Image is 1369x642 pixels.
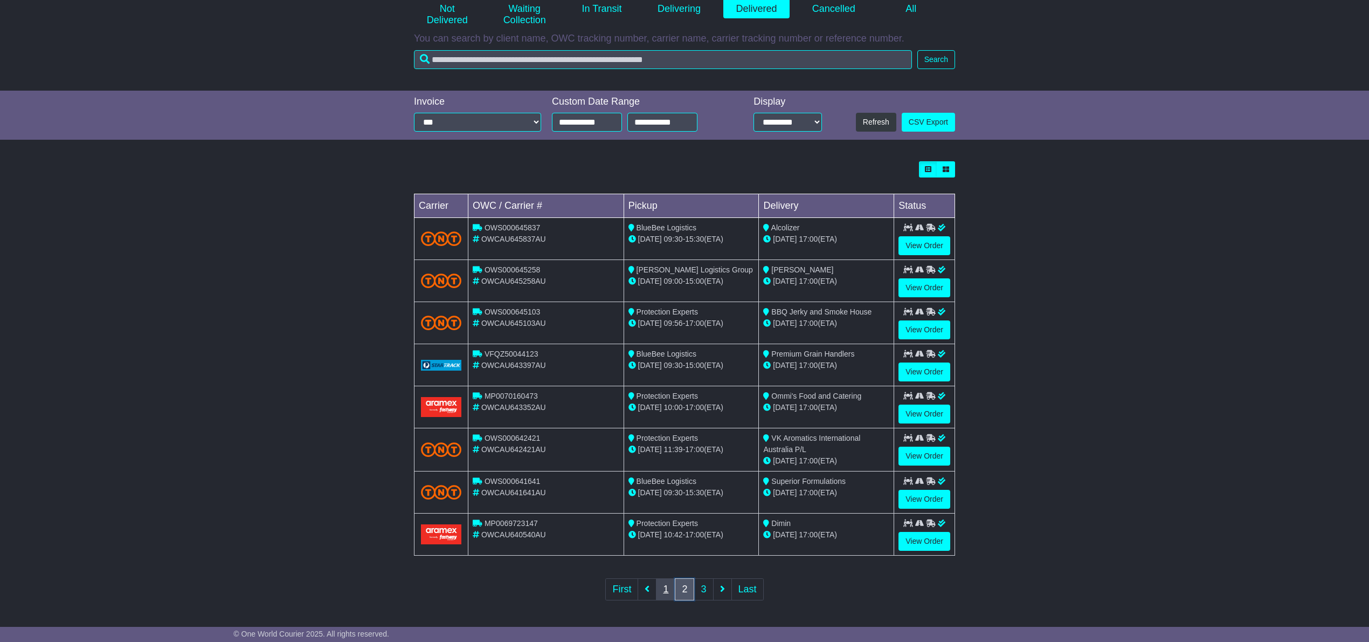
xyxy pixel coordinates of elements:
[685,530,704,539] span: 17:00
[421,360,461,371] img: GetCarrierServiceLogo
[637,519,698,528] span: Protection Experts
[763,455,889,467] div: (ETA)
[628,487,755,498] div: - (ETA)
[763,434,860,454] span: VK Aromatics International Australia P/L
[638,445,662,454] span: [DATE]
[773,361,797,370] span: [DATE]
[763,276,889,287] div: (ETA)
[485,519,538,528] span: MP0069723147
[664,319,683,327] span: 09:56
[898,363,950,381] a: View Order
[664,403,683,412] span: 10:00
[799,277,818,285] span: 17:00
[664,530,683,539] span: 10:42
[694,578,713,600] a: 3
[898,532,950,551] a: View Order
[898,320,950,339] a: View Order
[773,235,797,243] span: [DATE]
[481,361,546,370] span: OWCAU643397AU
[685,361,704,370] span: 15:00
[628,234,755,245] div: - (ETA)
[414,96,541,108] div: Invoice
[664,277,683,285] span: 09:00
[637,350,696,358] span: BlueBee Logistics
[773,530,797,539] span: [DATE]
[637,265,753,274] span: [PERSON_NAME] Logistics Group
[799,319,818,327] span: 17:00
[485,350,538,358] span: VFQZ50044123
[799,235,818,243] span: 17:00
[638,319,662,327] span: [DATE]
[233,630,389,638] span: © One World Courier 2025. All rights reserved.
[773,277,797,285] span: [DATE]
[675,578,694,600] a: 2
[799,530,818,539] span: 17:00
[628,402,755,413] div: - (ETA)
[485,308,541,316] span: OWS000645103
[763,487,889,498] div: (ETA)
[731,578,764,600] a: Last
[763,529,889,541] div: (ETA)
[685,403,704,412] span: 17:00
[771,519,791,528] span: Dimin
[771,350,854,358] span: Premium Grain Handlers
[799,361,818,370] span: 17:00
[481,530,546,539] span: OWCAU640540AU
[753,96,822,108] div: Display
[624,194,759,218] td: Pickup
[898,490,950,509] a: View Order
[898,278,950,297] a: View Order
[485,223,541,232] span: OWS000645837
[421,316,461,330] img: TNT_Domestic.png
[685,277,704,285] span: 15:00
[773,403,797,412] span: [DATE]
[685,235,704,243] span: 15:30
[685,319,704,327] span: 17:00
[485,477,541,486] span: OWS000641641
[799,488,818,497] span: 17:00
[638,361,662,370] span: [DATE]
[481,277,546,285] span: OWCAU645258AU
[771,223,800,232] span: Alcolizer
[628,444,755,455] div: - (ETA)
[421,274,461,288] img: TNT_Domestic.png
[414,33,955,45] p: You can search by client name, OWC tracking number, carrier name, carrier tracking number or refe...
[481,488,546,497] span: OWCAU641641AU
[605,578,638,600] a: First
[637,434,698,442] span: Protection Experts
[664,445,683,454] span: 11:39
[638,530,662,539] span: [DATE]
[414,194,468,218] td: Carrier
[481,403,546,412] span: OWCAU643352AU
[637,308,698,316] span: Protection Experts
[763,402,889,413] div: (ETA)
[638,403,662,412] span: [DATE]
[628,276,755,287] div: - (ETA)
[685,445,704,454] span: 17:00
[856,113,896,132] button: Refresh
[637,477,696,486] span: BlueBee Logistics
[637,392,698,400] span: Protection Experts
[628,529,755,541] div: - (ETA)
[481,235,546,243] span: OWCAU645837AU
[638,277,662,285] span: [DATE]
[638,235,662,243] span: [DATE]
[759,194,894,218] td: Delivery
[773,488,797,497] span: [DATE]
[763,360,889,371] div: (ETA)
[421,231,461,246] img: TNT_Domestic.png
[421,442,461,457] img: TNT_Domestic.png
[898,236,950,255] a: View Order
[894,194,955,218] td: Status
[628,360,755,371] div: - (ETA)
[763,234,889,245] div: (ETA)
[763,318,889,329] div: (ETA)
[481,319,546,327] span: OWCAU645103AU
[481,445,546,454] span: OWCAU642421AU
[898,447,950,466] a: View Order
[773,319,797,327] span: [DATE]
[552,96,725,108] div: Custom Date Range
[917,50,955,69] button: Search
[771,265,833,274] span: [PERSON_NAME]
[656,578,675,600] a: 1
